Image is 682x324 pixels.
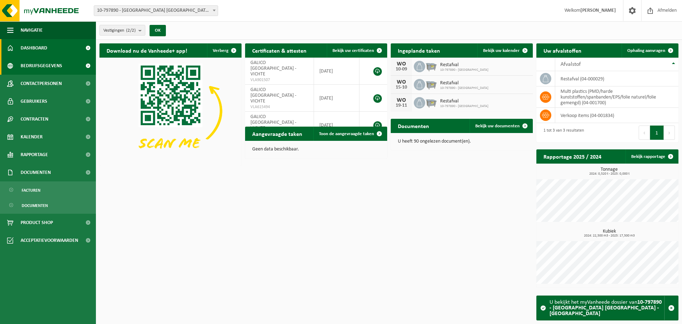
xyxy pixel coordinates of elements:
[314,85,359,112] td: [DATE]
[540,167,678,176] h3: Tonnage
[21,164,51,181] span: Documenten
[99,25,145,36] button: Vestigingen(2/2)
[245,43,314,57] h2: Certificaten & attesten
[555,71,678,86] td: restafval (04-000029)
[650,126,664,140] button: 1
[94,6,218,16] span: 10-797890 - GALICO NV - VICHTE
[21,214,53,232] span: Product Shop
[540,229,678,238] h3: Kubiek
[319,132,374,136] span: Toon de aangevraagde taken
[394,103,408,108] div: 19-11
[2,198,94,212] a: Documenten
[394,67,408,72] div: 10-09
[425,96,437,108] img: WB-2500-GAL-GY-01
[327,43,386,58] a: Bekijk uw certificaten
[313,127,386,141] a: Toon de aangevraagde taken
[425,78,437,90] img: WB-2500-GAL-GY-01
[250,60,296,77] span: GALICO [GEOGRAPHIC_DATA] - VICHTE
[245,127,309,140] h2: Aangevraagde taken
[250,87,296,104] span: GALICO [GEOGRAPHIC_DATA] - VICHTE
[21,128,43,146] span: Kalender
[22,199,48,212] span: Documenten
[550,296,664,320] div: U bekijkt het myVanheede dossier van
[540,172,678,176] span: 2024: 0,520 t - 2025: 0,000 t
[440,68,488,72] span: 10-797890 - [GEOGRAPHIC_DATA]
[21,21,43,39] span: Navigatie
[207,43,241,58] button: Verberg
[213,48,228,53] span: Verberg
[21,110,48,128] span: Contracten
[440,80,488,86] span: Restafval
[332,48,374,53] span: Bekijk uw certificaten
[21,39,47,57] span: Dashboard
[627,48,665,53] span: Ophaling aanvragen
[639,126,650,140] button: Previous
[555,86,678,108] td: multi plastics (PMD/harde kunststoffen/spanbanden/EPS/folie naturel/folie gemengd) (04-001700)
[580,8,616,13] strong: [PERSON_NAME]
[540,234,678,238] span: 2024: 22,500 m3 - 2025: 17,500 m3
[555,108,678,123] td: verkoop items (04-001834)
[394,97,408,103] div: WO
[252,147,380,152] p: Geen data beschikbaar.
[550,299,662,317] strong: 10-797890 - [GEOGRAPHIC_DATA] [GEOGRAPHIC_DATA] - [GEOGRAPHIC_DATA]
[250,114,296,131] span: GALICO [GEOGRAPHIC_DATA] - VICHTE
[394,85,408,90] div: 15-10
[314,112,359,139] td: [DATE]
[477,43,532,58] a: Bekijk uw kalender
[398,139,526,144] p: U heeft 90 ongelezen document(en).
[99,58,242,164] img: Download de VHEPlus App
[391,119,436,133] h2: Documenten
[99,43,194,57] h2: Download nu de Vanheede+ app!
[2,183,94,197] a: Facturen
[540,125,584,140] div: 1 tot 3 van 3 resultaten
[150,25,166,36] button: OK
[94,5,218,16] span: 10-797890 - GALICO NV - VICHTE
[440,99,488,104] span: Restafval
[622,43,678,58] a: Ophaling aanvragen
[21,92,47,110] span: Gebruikers
[250,104,308,110] span: VLA615494
[536,43,589,57] h2: Uw afvalstoffen
[664,126,675,140] button: Next
[250,77,308,83] span: VLA901507
[391,43,447,57] h2: Ingeplande taken
[21,146,48,164] span: Rapportage
[626,149,678,164] a: Bekijk rapportage
[103,25,136,36] span: Vestigingen
[440,104,488,108] span: 10-797890 - [GEOGRAPHIC_DATA]
[475,124,520,128] span: Bekijk uw documenten
[440,86,488,90] span: 10-797890 - [GEOGRAPHIC_DATA]
[394,61,408,67] div: WO
[440,62,488,68] span: Restafval
[470,119,532,133] a: Bekijk uw documenten
[561,62,581,67] span: Afvalstof
[483,48,520,53] span: Bekijk uw kalender
[22,184,40,197] span: Facturen
[425,60,437,72] img: WB-2500-GAL-GY-01
[21,57,62,75] span: Bedrijfsgegevens
[394,79,408,85] div: WO
[126,28,136,33] count: (2/2)
[21,232,78,249] span: Acceptatievoorwaarden
[314,58,359,85] td: [DATE]
[21,75,62,92] span: Contactpersonen
[536,149,608,163] h2: Rapportage 2025 / 2024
